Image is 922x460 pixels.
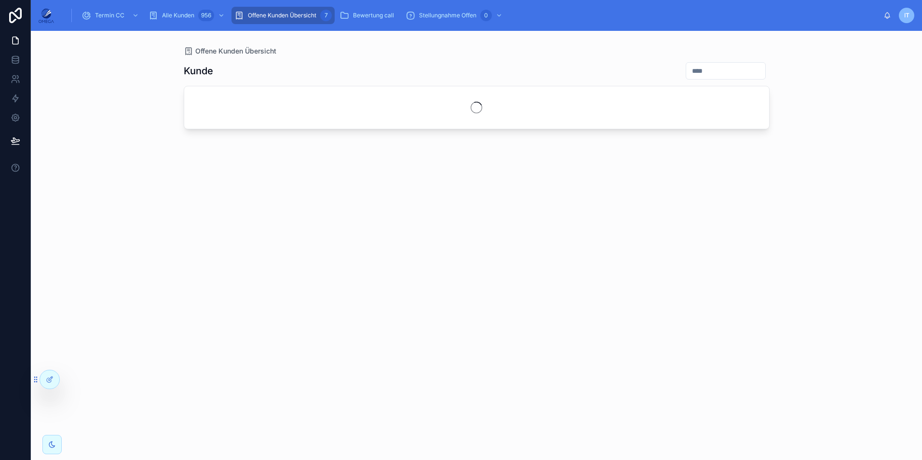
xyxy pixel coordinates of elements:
[184,64,213,78] h1: Kunde
[62,5,883,26] div: scrollable content
[337,7,401,24] a: Bewertung call
[419,12,476,19] span: Stellungnahme Offen
[904,12,909,19] span: IT
[403,7,507,24] a: Stellungnahme Offen0
[320,10,332,21] div: 7
[95,12,124,19] span: Termin CC
[198,10,214,21] div: 956
[79,7,144,24] a: Termin CC
[480,10,492,21] div: 0
[39,8,54,23] img: App logo
[195,46,276,56] span: Offene Kunden Übersicht
[184,46,276,56] a: Offene Kunden Übersicht
[248,12,316,19] span: Offene Kunden Übersicht
[146,7,230,24] a: Alle Kunden956
[162,12,194,19] span: Alle Kunden
[231,7,335,24] a: Offene Kunden Übersicht7
[353,12,394,19] span: Bewertung call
